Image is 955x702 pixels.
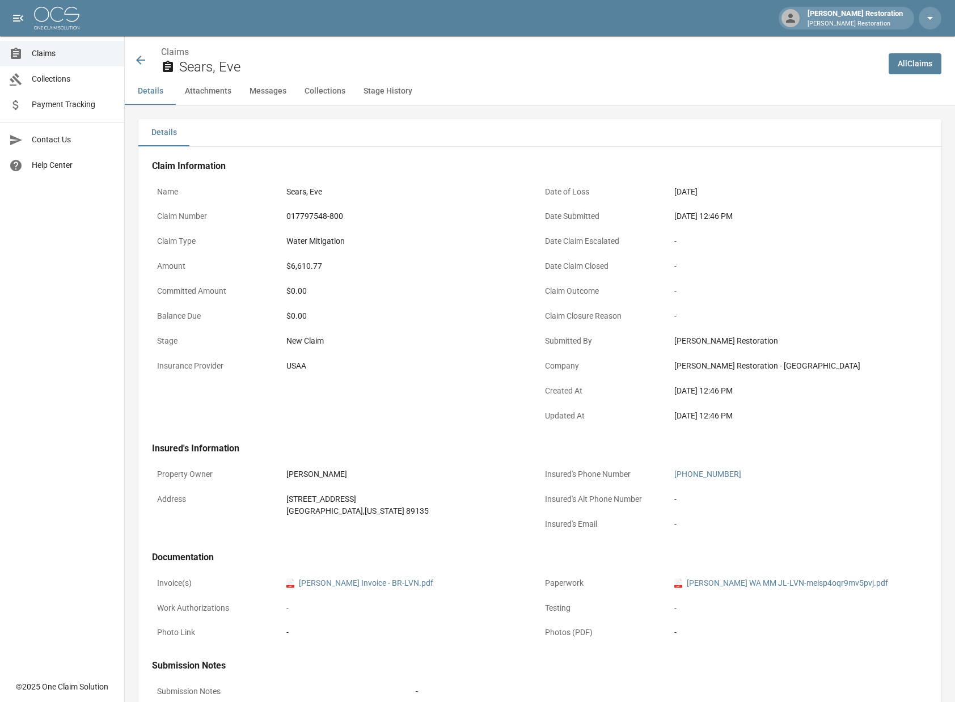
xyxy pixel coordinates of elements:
p: Paperwork [540,572,669,594]
span: Help Center [32,159,115,171]
div: [STREET_ADDRESS] [286,493,429,505]
a: [PHONE_NUMBER] [674,470,741,479]
div: New Claim [286,335,535,347]
div: - [674,518,677,530]
a: Claims [161,46,189,57]
div: - [674,285,923,297]
p: Date of Loss [540,181,669,203]
div: [DATE] 12:46 PM [674,410,923,422]
button: Collections [295,78,354,105]
div: [PERSON_NAME] Restoration [803,8,907,28]
button: open drawer [7,7,29,29]
p: Insured's Email [540,513,669,535]
div: [GEOGRAPHIC_DATA] , [US_STATE] 89135 [286,505,429,517]
h4: Claim Information [152,160,928,172]
p: Insured's Phone Number [540,463,669,485]
div: $0.00 [286,310,535,322]
div: $0.00 [286,285,535,297]
p: [PERSON_NAME] Restoration [808,19,903,29]
p: Address [152,488,281,510]
p: Stage [152,330,281,352]
h4: Documentation [152,552,928,563]
div: - [674,493,677,505]
div: [DATE] [674,186,698,198]
p: Claim Type [152,230,281,252]
p: Date Claim Escalated [540,230,669,252]
a: pdf[PERSON_NAME] Invoice - BR-LVN.pdf [286,577,433,589]
div: details tabs [138,119,941,146]
div: [DATE] 12:46 PM [674,385,923,397]
p: Claim Outcome [540,280,669,302]
h4: Insured's Information [152,443,928,454]
p: Submitted By [540,330,669,352]
p: Insurance Provider [152,355,281,377]
div: anchor tabs [125,78,955,105]
div: [PERSON_NAME] Restoration [674,335,923,347]
div: - [286,627,289,638]
p: Invoice(s) [152,572,281,594]
p: Updated At [540,405,669,427]
p: Photos (PDF) [540,621,669,644]
p: Work Authorizations [152,597,281,619]
div: 017797548-800 [286,210,343,222]
button: Details [138,119,189,146]
div: - [674,260,923,272]
p: Claim Closure Reason [540,305,669,327]
p: Committed Amount [152,280,281,302]
p: Created At [540,380,669,402]
button: Attachments [176,78,240,105]
p: Testing [540,597,669,619]
button: Stage History [354,78,421,105]
p: Date Claim Closed [540,255,669,277]
div: - [286,602,535,614]
p: Photo Link [152,621,281,644]
p: Claim Number [152,205,281,227]
p: Company [540,355,669,377]
p: Date Submitted [540,205,669,227]
div: [DATE] 12:46 PM [674,210,923,222]
div: [PERSON_NAME] [286,468,347,480]
span: Claims [32,48,115,60]
div: © 2025 One Claim Solution [16,681,108,692]
h4: Submission Notes [152,660,928,671]
button: Messages [240,78,295,105]
a: AllClaims [889,53,941,74]
img: ocs-logo-white-transparent.png [34,7,79,29]
p: Property Owner [152,463,281,485]
span: Contact Us [32,134,115,146]
h2: Sears, Eve [179,59,880,75]
div: - [674,627,923,638]
div: USAA [286,360,306,372]
p: Insured's Alt Phone Number [540,488,669,510]
nav: breadcrumb [161,45,880,59]
div: - [674,602,923,614]
span: Payment Tracking [32,99,115,111]
p: Balance Due [152,305,281,327]
p: Amount [152,255,281,277]
div: Water Mitigation [286,235,345,247]
div: - [416,686,418,697]
span: Collections [32,73,115,85]
button: Details [125,78,176,105]
div: - [674,235,923,247]
div: [PERSON_NAME] Restoration - [GEOGRAPHIC_DATA] [674,360,923,372]
p: Name [152,181,281,203]
div: $6,610.77 [286,260,322,272]
a: pdf[PERSON_NAME] WA MM JL-LVN-meisp4oqr9mv5pvj.pdf [674,577,888,589]
div: - [674,310,923,322]
div: Sears, Eve [286,186,322,198]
